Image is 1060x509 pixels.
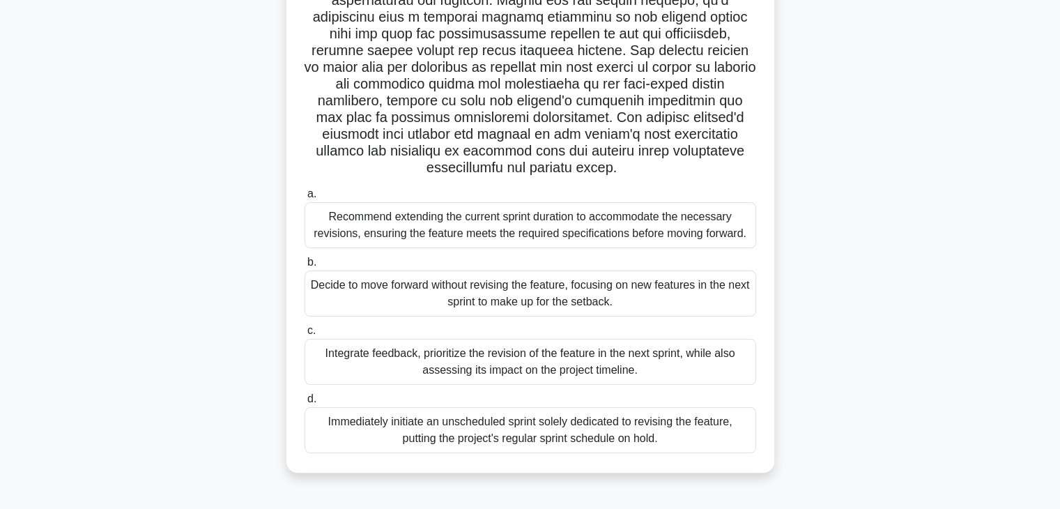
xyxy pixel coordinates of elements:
[307,324,316,336] span: c.
[305,271,756,317] div: Decide to move forward without revising the feature, focusing on new features in the next sprint ...
[305,202,756,248] div: Recommend extending the current sprint duration to accommodate the necessary revisions, ensuring ...
[305,339,756,385] div: Integrate feedback, prioritize the revision of the feature in the next sprint, while also assessi...
[307,393,316,404] span: d.
[307,188,316,199] span: a.
[305,407,756,453] div: Immediately initiate an unscheduled sprint solely dedicated to revising the feature, putting the ...
[307,256,316,268] span: b.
